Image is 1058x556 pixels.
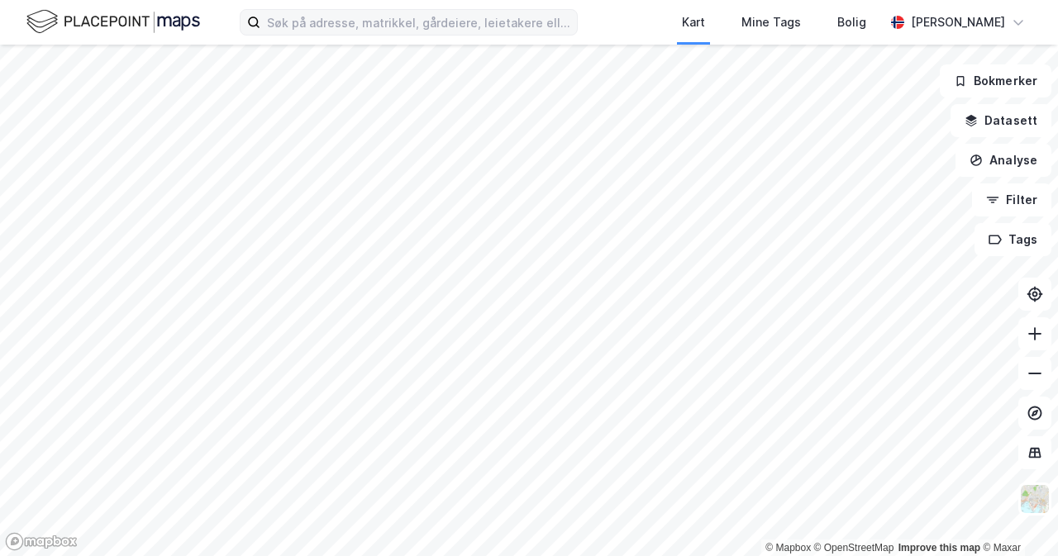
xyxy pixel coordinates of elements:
[260,10,577,35] input: Søk på adresse, matrikkel, gårdeiere, leietakere eller personer
[940,64,1051,97] button: Bokmerker
[972,183,1051,216] button: Filter
[951,104,1051,137] button: Datasett
[682,12,705,32] div: Kart
[911,12,1005,32] div: [PERSON_NAME]
[5,532,78,551] a: Mapbox homepage
[837,12,866,32] div: Bolig
[956,144,1051,177] button: Analyse
[26,7,200,36] img: logo.f888ab2527a4732fd821a326f86c7f29.svg
[975,477,1058,556] iframe: Chat Widget
[898,542,980,554] a: Improve this map
[765,542,811,554] a: Mapbox
[975,223,1051,256] button: Tags
[814,542,894,554] a: OpenStreetMap
[741,12,801,32] div: Mine Tags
